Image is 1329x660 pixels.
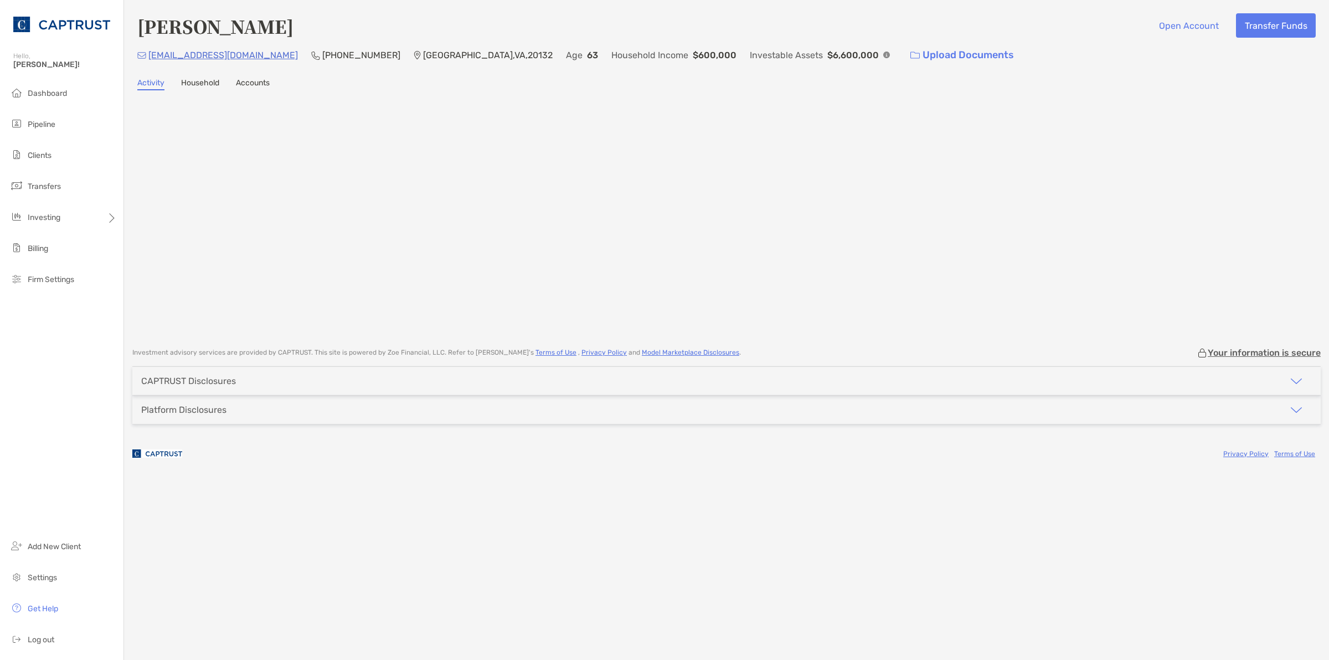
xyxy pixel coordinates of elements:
a: Model Marketplace Disclosures [642,349,739,356]
a: Privacy Policy [1223,450,1269,458]
span: Log out [28,635,54,644]
p: [PHONE_NUMBER] [322,48,400,62]
span: Investing [28,213,60,222]
p: Age [566,48,583,62]
img: Location Icon [414,51,421,60]
img: investing icon [10,210,23,223]
a: Upload Documents [903,43,1021,67]
a: Terms of Use [1274,450,1315,458]
div: Platform Disclosures [141,405,226,415]
a: Household [181,78,219,90]
a: Accounts [236,78,270,90]
p: Household Income [611,48,688,62]
p: $6,600,000 [827,48,879,62]
img: transfers icon [10,179,23,192]
span: Pipeline [28,120,55,129]
img: add_new_client icon [10,539,23,552]
p: Your information is secure [1208,347,1321,358]
span: Get Help [28,604,58,613]
button: Open Account [1150,13,1227,38]
img: CAPTRUST Logo [13,4,110,44]
img: logout icon [10,632,23,646]
img: firm-settings icon [10,272,23,285]
p: [EMAIL_ADDRESS][DOMAIN_NAME] [148,48,298,62]
span: Transfers [28,182,61,191]
p: [GEOGRAPHIC_DATA] , VA , 20132 [423,48,553,62]
img: settings icon [10,570,23,584]
span: Add New Client [28,542,81,551]
img: Email Icon [137,52,146,59]
p: Investable Assets [750,48,823,62]
img: icon arrow [1290,375,1303,388]
img: Info Icon [883,52,890,58]
span: Clients [28,151,51,160]
p: $600,000 [693,48,736,62]
img: billing icon [10,241,23,254]
img: clients icon [10,148,23,161]
a: Terms of Use [535,349,576,356]
span: Firm Settings [28,275,74,284]
button: Transfer Funds [1236,13,1316,38]
img: button icon [910,52,920,59]
span: [PERSON_NAME]! [13,60,117,69]
h4: [PERSON_NAME] [137,13,293,39]
img: dashboard icon [10,86,23,99]
a: Activity [137,78,164,90]
img: icon arrow [1290,403,1303,417]
img: get-help icon [10,601,23,615]
div: CAPTRUST Disclosures [141,376,236,386]
a: Privacy Policy [581,349,627,356]
img: Phone Icon [311,51,320,60]
span: Billing [28,244,48,253]
img: company logo [132,441,182,466]
span: Settings [28,573,57,582]
span: Dashboard [28,89,67,98]
p: 63 [587,48,598,62]
img: pipeline icon [10,117,23,130]
p: Investment advisory services are provided by CAPTRUST . This site is powered by Zoe Financial, LL... [132,349,741,357]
